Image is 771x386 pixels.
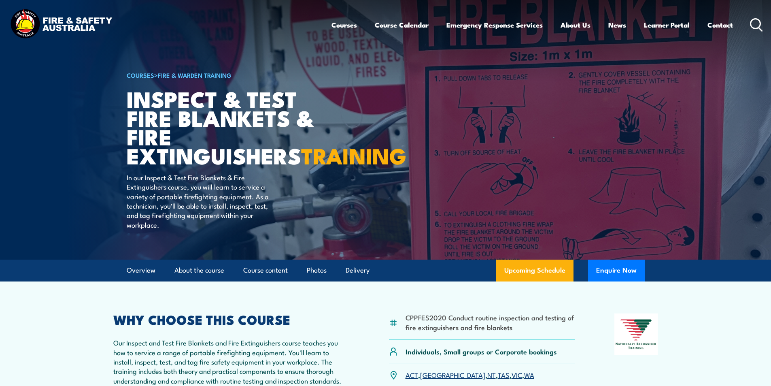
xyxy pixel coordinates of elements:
[158,70,232,79] a: Fire & Warden Training
[707,14,733,36] a: Contact
[127,89,327,165] h1: Inspect & Test Fire Blankets & Fire Extinguishers
[446,14,543,36] a: Emergency Response Services
[608,14,626,36] a: News
[644,14,690,36] a: Learner Portal
[524,370,534,380] a: WA
[113,338,350,385] p: Our Inspect and Test Fire Blankets and Fire Extinguishers course teaches you how to service a ran...
[420,370,485,380] a: [GEOGRAPHIC_DATA]
[113,313,350,325] h2: WHY CHOOSE THIS COURSE
[174,260,224,281] a: About the course
[487,370,496,380] a: NT
[496,260,573,282] a: Upcoming Schedule
[127,173,274,229] p: In our Inspect & Test Fire Blankets & Fire Extinguishers course, you will learn to service a vari...
[331,14,357,36] a: Courses
[498,370,510,380] a: TAS
[406,313,575,332] li: CPPFES2020 Conduct routine inspection and testing of fire extinguishers and fire blankets
[614,313,658,355] img: Nationally Recognised Training logo.
[406,347,557,356] p: Individuals, Small groups or Corporate bookings
[512,370,522,380] a: VIC
[406,370,534,380] p: , , , , ,
[307,260,327,281] a: Photos
[127,260,155,281] a: Overview
[127,70,327,80] h6: >
[346,260,370,281] a: Delivery
[127,70,154,79] a: COURSES
[588,260,645,282] button: Enquire Now
[561,14,590,36] a: About Us
[406,370,418,380] a: ACT
[301,138,406,172] strong: TRAINING
[243,260,288,281] a: Course content
[375,14,429,36] a: Course Calendar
